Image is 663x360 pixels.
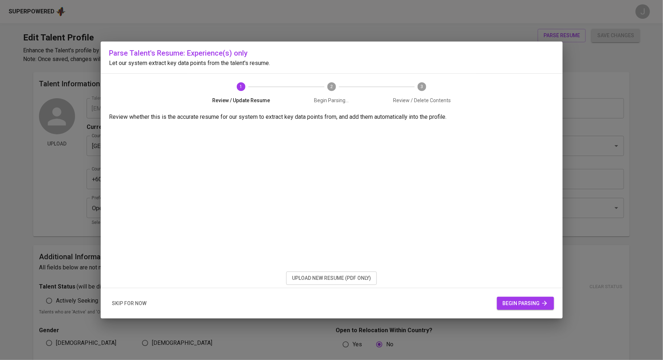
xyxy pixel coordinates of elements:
[330,84,333,89] text: 2
[109,113,554,121] p: Review whether this is the accurate resume for our system to extract key data points from, and ad...
[503,299,548,308] span: begin parsing
[109,297,150,310] button: skip for now
[109,124,554,269] iframe: ab629ca3eaa0550b7aa3b73ff72f3252.pdf
[109,47,554,59] h6: Parse Talent's Resume: Experience(s) only
[199,97,284,104] span: Review / Update Resume
[109,59,554,68] p: Let our system extract key data points from the talent's resume.
[497,297,554,310] button: begin parsing
[112,299,147,308] span: skip for now
[289,97,374,104] span: Begin Parsing...
[380,97,464,104] span: Review / Delete Contents
[286,272,377,285] button: upload new resume (pdf only)
[292,274,371,283] span: upload new resume (pdf only)
[240,84,242,89] text: 1
[421,84,423,89] text: 3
